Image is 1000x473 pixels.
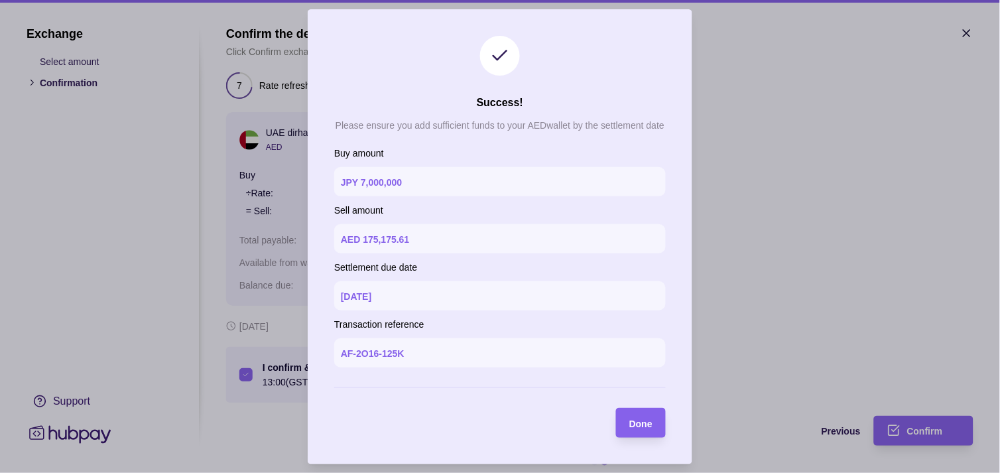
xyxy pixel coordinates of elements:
[334,146,666,161] p: Buy amount
[616,408,666,438] button: Done
[629,418,653,429] span: Done
[477,96,523,110] h2: Success!
[334,203,666,218] p: Sell amount
[341,234,410,245] p: AED 175,175.61
[341,291,371,302] p: [DATE]
[334,317,666,332] p: Transaction reference
[334,260,666,275] p: Settlement due date
[341,177,402,188] p: JPY 7,000,000
[336,120,664,131] p: Please ensure you add sufficient funds to your AED wallet by the settlement date
[341,348,405,359] p: AF-2O16-125K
